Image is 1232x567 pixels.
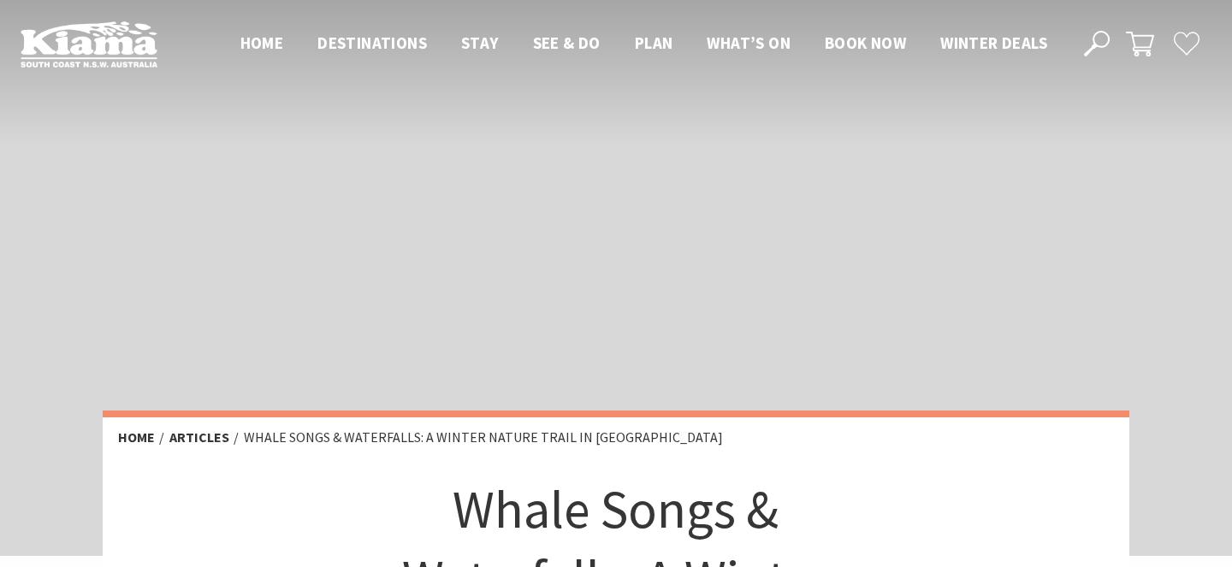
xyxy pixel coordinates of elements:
span: Home [240,32,284,53]
nav: Main Menu [223,30,1064,58]
span: What’s On [707,32,791,53]
li: Whale Songs & Waterfalls: A Winter Nature Trail in [GEOGRAPHIC_DATA] [244,427,723,449]
img: Kiama Logo [21,21,157,68]
span: Plan [635,32,673,53]
span: Winter Deals [940,32,1047,53]
span: See & Do [533,32,601,53]
span: Book now [825,32,906,53]
span: Stay [461,32,499,53]
a: Home [118,428,155,446]
a: Articles [169,428,229,446]
span: Destinations [317,32,427,53]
